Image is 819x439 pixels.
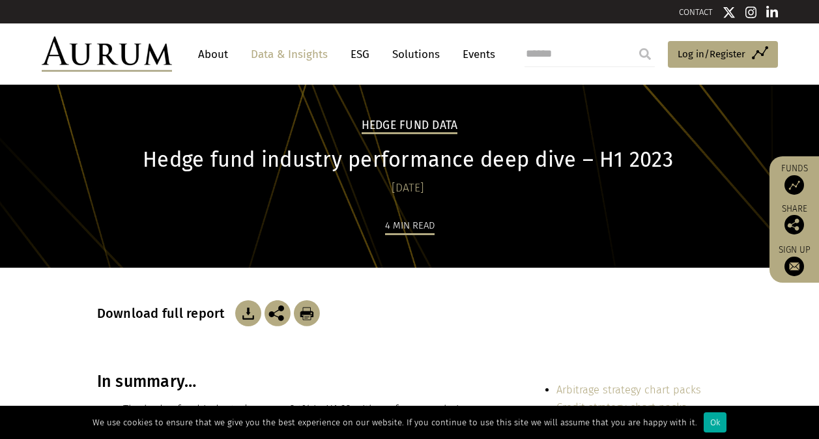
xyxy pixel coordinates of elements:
[265,300,291,326] img: Share this post
[97,305,232,321] h3: Download full report
[704,412,726,432] div: Ok
[668,41,778,68] a: Log in/Register
[123,401,502,436] li: The hedge fund industry* was up 3.4% in H1 23 with performance being heavily weighted to the star...
[97,372,502,391] h3: In summary…
[776,205,812,234] div: Share
[456,42,495,66] a: Events
[362,119,458,134] h2: Hedge Fund Data
[294,300,320,326] img: Download Article
[679,7,713,17] a: CONTACT
[385,218,435,235] div: 4 min read
[766,6,778,19] img: Linkedin icon
[632,41,658,67] input: Submit
[784,215,804,234] img: Share this post
[235,300,261,326] img: Download Article
[192,42,235,66] a: About
[776,244,812,276] a: Sign up
[776,163,812,195] a: Funds
[386,42,446,66] a: Solutions
[723,6,736,19] img: Twitter icon
[42,36,172,72] img: Aurum
[745,6,757,19] img: Instagram icon
[784,257,804,276] img: Sign up to our newsletter
[244,42,334,66] a: Data & Insights
[344,42,376,66] a: ESG
[556,384,701,396] a: Arbitrage strategy chart packs
[97,147,719,173] h1: Hedge fund industry performance deep dive – H1 2023
[784,175,804,195] img: Access Funds
[678,46,745,62] span: Log in/Register
[556,401,687,414] a: Credit strategy chart packs
[97,179,719,197] div: [DATE]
